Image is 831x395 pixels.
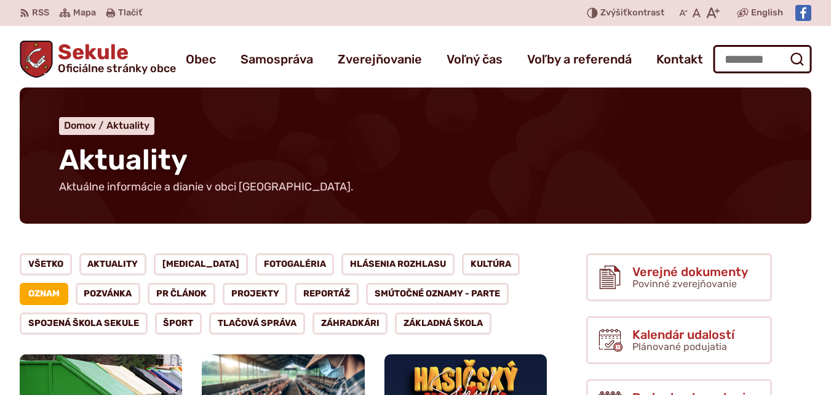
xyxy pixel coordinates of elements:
[20,312,148,335] a: Spojená škola Sekule
[154,253,248,275] a: [MEDICAL_DATA]
[79,253,147,275] a: Aktuality
[600,7,627,18] span: Zvýšiť
[76,283,141,305] a: Pozvánka
[600,8,664,18] span: kontrast
[155,312,202,335] a: Šport
[53,42,176,74] span: Sekule
[255,253,335,275] a: Fotogaléria
[118,8,142,18] span: Tlačiť
[64,120,106,131] a: Domov
[632,265,748,279] span: Verejné dokumenty
[632,328,734,341] span: Kalendár udalostí
[73,6,96,20] span: Mapa
[527,42,632,76] a: Voľby a referendá
[341,253,455,275] a: Hlásenia rozhlasu
[32,6,49,20] span: RSS
[312,312,388,335] a: Záhradkári
[209,312,305,335] a: Tlačová správa
[632,341,727,352] span: Plánované podujatia
[20,41,176,78] a: Logo Sekule, prejsť na domovskú stránku.
[462,253,520,275] a: Kultúra
[338,42,422,76] a: Zverejňovanie
[366,283,509,305] a: Smútočné oznamy - parte
[20,283,68,305] a: Oznam
[64,120,96,131] span: Domov
[751,6,783,20] span: English
[395,312,491,335] a: Základná škola
[241,42,313,76] a: Samospráva
[656,42,703,76] a: Kontakt
[186,42,216,76] a: Obec
[586,253,772,301] a: Verejné dokumenty Povinné zverejňovanie
[749,6,785,20] a: English
[59,143,188,177] span: Aktuality
[20,41,53,78] img: Prejsť na domovskú stránku
[59,181,354,194] p: Aktuálne informácie a dianie v obci [GEOGRAPHIC_DATA].
[295,283,359,305] a: Reportáž
[106,120,149,131] a: Aktuality
[223,283,288,305] a: Projekty
[148,283,215,305] a: PR článok
[795,5,811,21] img: Prejsť na Facebook stránku
[20,253,72,275] a: Všetko
[447,42,503,76] a: Voľný čas
[632,278,737,290] span: Povinné zverejňovanie
[586,316,772,364] a: Kalendár udalostí Plánované podujatia
[58,63,176,74] span: Oficiálne stránky obce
